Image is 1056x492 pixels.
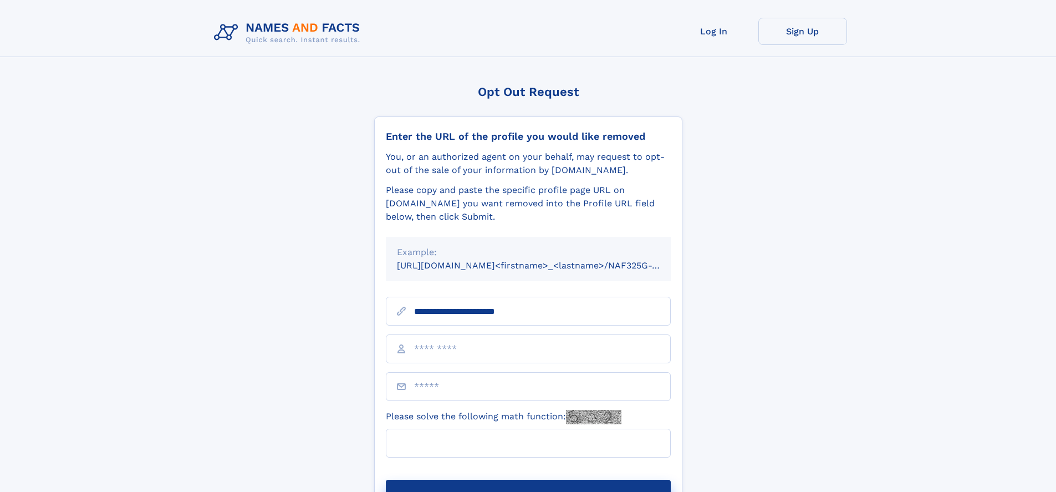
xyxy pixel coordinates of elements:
div: Please copy and paste the specific profile page URL on [DOMAIN_NAME] you want removed into the Pr... [386,184,671,224]
a: Sign Up [758,18,847,45]
label: Please solve the following math function: [386,410,621,424]
div: Enter the URL of the profile you would like removed [386,130,671,143]
div: Example: [397,246,660,259]
a: Log In [670,18,758,45]
div: Opt Out Request [374,85,682,99]
div: You, or an authorized agent on your behalf, may request to opt-out of the sale of your informatio... [386,150,671,177]
img: Logo Names and Facts [210,18,369,48]
small: [URL][DOMAIN_NAME]<firstname>_<lastname>/NAF325G-xxxxxxxx [397,260,692,271]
